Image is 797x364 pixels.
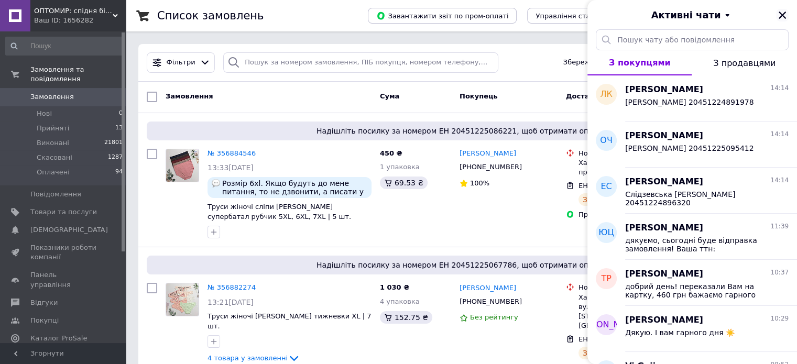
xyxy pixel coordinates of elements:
button: ЮЦ[PERSON_NAME]11:39дякуємо, сьогодні буде відправка замовлення! Ваша ттн: 20451224920116 гарного... [587,214,797,260]
span: Прийняті [37,124,69,133]
span: Покупці [30,316,59,325]
span: ОЧ [600,135,613,147]
span: ЕН: 20451225086221 [578,182,653,190]
button: Закрити [776,9,789,21]
span: Слідзевська [PERSON_NAME] 20451224896320 [625,190,774,207]
span: 450 ₴ [380,149,402,157]
span: Повідомлення [30,190,81,199]
span: Фільтри [167,58,195,68]
div: Харків, Поштомат №5348: вул. [PERSON_NAME][STREET_ADDRESS] (маг. [GEOGRAPHIC_DATA]) [578,293,685,331]
span: 1 упаковка [380,163,420,171]
span: [PERSON_NAME] 20451225095412 [625,144,754,152]
span: Надішліть посилку за номером ЕН 20451225067786, щоб отримати оплату [151,260,772,270]
button: Активні чати [617,8,768,22]
div: 152.75 ₴ [380,311,432,324]
span: Доставка та оплата [566,92,643,100]
a: [PERSON_NAME] [460,283,516,293]
span: Покупець [460,92,498,100]
span: [PERSON_NAME] [625,268,703,280]
span: 10:37 [770,268,789,277]
span: 0 [119,109,123,118]
div: Харків, Поштомат №25653: просп. [STREET_ADDRESS] [578,158,685,177]
span: [PERSON_NAME] [572,319,641,331]
button: З продавцями [692,50,797,75]
img: :speech_balloon: [212,179,220,187]
span: 4 товара у замовленні [208,354,288,362]
span: ОПТОМИР: спідня білизна по оптовим цінам зі складу! [34,6,113,16]
span: 10:29 [770,314,789,323]
div: Заплановано [578,347,638,359]
div: Нова Пошта [578,149,685,158]
button: З покупцями [587,50,692,75]
span: 14:14 [770,84,789,93]
button: Завантажити звіт по пром-оплаті [368,8,517,24]
span: дякуємо, сьогодні буде відправка замовлення! Ваша ттн: 20451224920116 гарного дня) [625,236,774,253]
div: Нова Пошта [578,283,685,292]
span: Збережені фільтри: [563,58,635,68]
span: Виконані [37,138,69,148]
div: [PHONE_NUMBER] [457,160,524,174]
span: Надішліть посилку за номером ЕН 20451225086221, щоб отримати оплату [151,126,772,136]
a: Труси жіночі сліпи [PERSON_NAME] супербатал рубчик 5XL, 6XL, 7XL | 5 шт. [208,203,351,220]
span: 11:39 [770,222,789,231]
span: 13 [115,124,123,133]
input: Пошук чату або повідомлення [596,29,789,50]
span: [PERSON_NAME] [625,314,703,326]
span: добрий день! переказали Вам на картку, 460 грн бажаємо гарного дня) [625,282,774,299]
span: Каталог ProSale [30,334,87,343]
input: Пошук за номером замовлення, ПІБ покупця, номером телефону, Email, номером накладної [223,52,498,73]
span: 14:14 [770,130,789,139]
button: ЕС[PERSON_NAME]14:14Слідзевська [PERSON_NAME] 20451224896320 [587,168,797,214]
div: [PHONE_NUMBER] [457,295,524,308]
input: Пошук [5,37,124,56]
span: 13:21[DATE] [208,298,254,306]
a: 4 товара у замовленні [208,354,300,362]
h1: Список замовлень [157,9,264,22]
div: Ваш ID: 1656282 [34,16,126,25]
span: 94 [115,168,123,177]
span: ЕН: 20451225067786 [578,335,653,343]
span: З покупцями [609,58,671,68]
span: Показники роботи компанії [30,243,97,262]
span: З продавцями [713,58,776,68]
span: [PERSON_NAME] 20451224891978 [625,98,754,106]
span: Скасовані [37,153,72,162]
span: Управління статусами [536,12,616,20]
span: 1287 [108,153,123,162]
span: Нові [37,109,52,118]
span: [PERSON_NAME] [625,176,703,188]
span: ТР [601,273,611,285]
span: Відгуки [30,298,58,307]
span: ЛК [600,89,612,101]
span: Cума [380,92,399,100]
span: Панель управління [30,270,97,289]
span: Замовлення [166,92,213,100]
span: [PERSON_NAME] [625,84,703,96]
span: [DEMOGRAPHIC_DATA] [30,225,108,235]
span: Активні чати [651,8,720,22]
button: [PERSON_NAME][PERSON_NAME]10:29Дякую. І вам гарного дня ☀️ [587,306,797,352]
span: [PERSON_NAME] [625,130,703,142]
button: ОЧ[PERSON_NAME]14:14[PERSON_NAME] 20451225095412 [587,122,797,168]
a: Фото товару [166,149,199,182]
a: № 356884546 [208,149,256,157]
span: Товари та послуги [30,207,97,217]
button: ЛК[PERSON_NAME]14:14[PERSON_NAME] 20451224891978 [587,75,797,122]
a: Труси жіночі [PERSON_NAME] тижневки XL | 7 шт. [208,312,371,330]
span: ЮЦ [598,227,614,239]
span: Дякую. І вам гарного дня ☀️ [625,328,735,337]
button: Управління статусами [527,8,624,24]
span: Без рейтингу [470,313,518,321]
span: Завантажити звіт по пром-оплаті [376,11,508,20]
div: 69.53 ₴ [380,177,428,189]
div: Пром-оплата [578,210,685,219]
span: 4 упаковка [380,297,420,305]
span: 14:14 [770,176,789,185]
span: Замовлення та повідомлення [30,65,126,84]
span: [PERSON_NAME] [625,222,703,234]
a: [PERSON_NAME] [460,149,516,159]
span: Замовлення [30,92,74,102]
a: № 356882274 [208,283,256,291]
